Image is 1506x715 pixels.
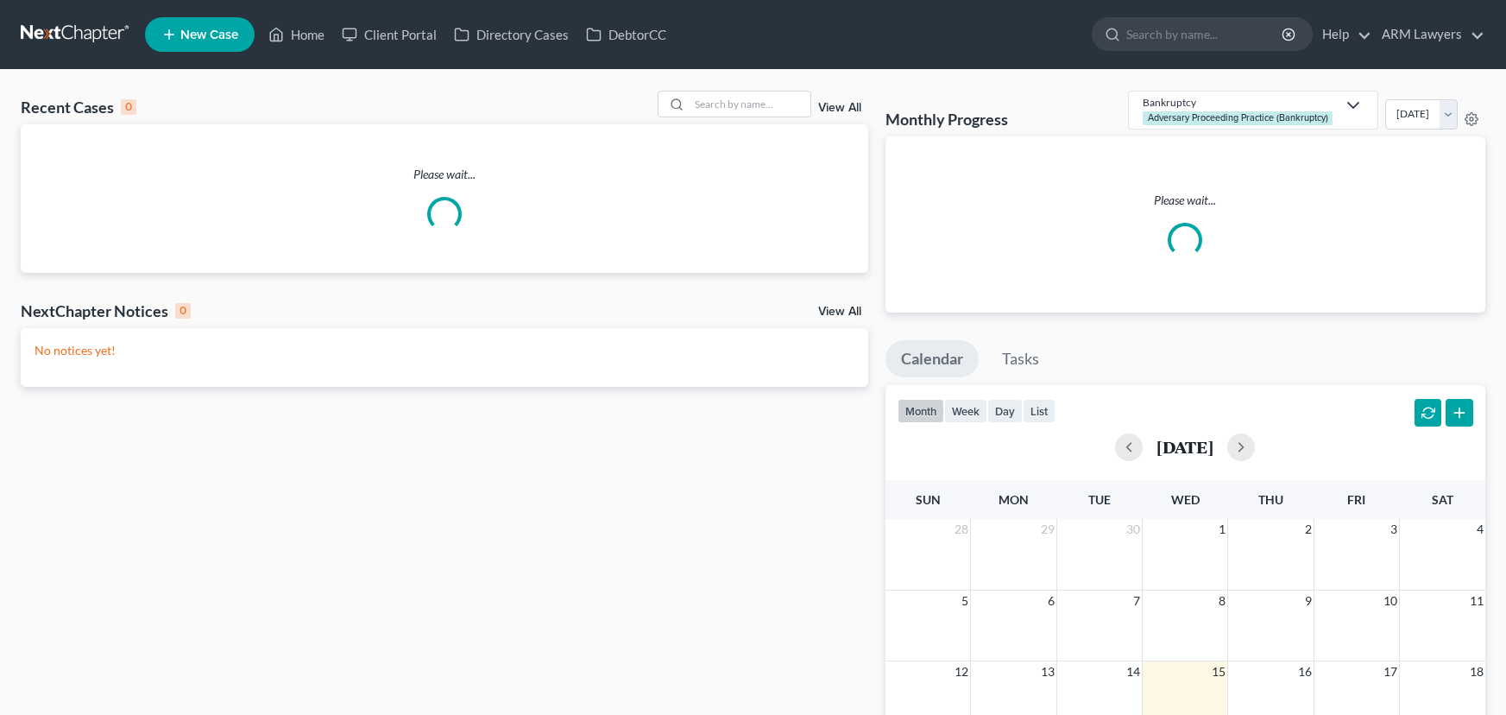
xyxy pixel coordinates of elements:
span: 4 [1475,519,1485,540]
span: Wed [1171,492,1200,507]
button: list [1023,399,1055,422]
span: 9 [1303,591,1314,611]
a: Calendar [885,340,979,378]
p: Please wait... [21,166,868,183]
a: Tasks [986,340,1055,378]
input: Search by name... [1126,18,1284,50]
span: 10 [1382,591,1399,611]
a: Client Portal [333,19,445,50]
h3: Monthly Progress [885,109,1008,130]
div: NextChapter Notices [21,301,191,321]
button: week [944,399,987,422]
span: New Case [180,28,238,41]
span: 13 [1039,661,1056,682]
a: Directory Cases [445,19,577,50]
a: View All [818,306,861,318]
span: 28 [953,519,970,540]
span: 16 [1296,661,1314,682]
span: 12 [953,661,970,682]
span: 15 [1210,661,1227,682]
span: 2 [1303,519,1314,540]
span: Sat [1432,492,1453,507]
span: 8 [1217,591,1227,611]
a: ARM Lawyers [1373,19,1484,50]
span: Sun [916,492,941,507]
span: 5 [960,591,970,611]
span: Mon [999,492,1029,507]
h2: [DATE] [1156,438,1213,456]
a: DebtorCC [577,19,675,50]
button: day [987,399,1023,422]
div: Adversary Proceeding Practice (Bankruptcy) [1143,111,1333,124]
div: Bankruptcy [1143,95,1336,110]
span: 18 [1468,661,1485,682]
button: month [898,399,944,422]
a: Help [1314,19,1371,50]
span: Thu [1258,492,1283,507]
span: 11 [1468,591,1485,611]
span: 14 [1125,661,1142,682]
a: View All [818,102,861,114]
span: Fri [1347,492,1365,507]
span: 29 [1039,519,1056,540]
span: 17 [1382,661,1399,682]
div: Recent Cases [21,97,136,117]
span: 7 [1131,591,1142,611]
span: 1 [1217,519,1227,540]
div: 0 [121,99,136,115]
span: 6 [1046,591,1056,611]
a: Home [260,19,333,50]
span: 3 [1389,519,1399,540]
input: Search by name... [690,92,810,117]
span: Tue [1088,492,1111,507]
p: Please wait... [899,192,1471,209]
p: No notices yet! [35,342,854,359]
div: 0 [175,303,191,319]
span: 30 [1125,519,1142,540]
